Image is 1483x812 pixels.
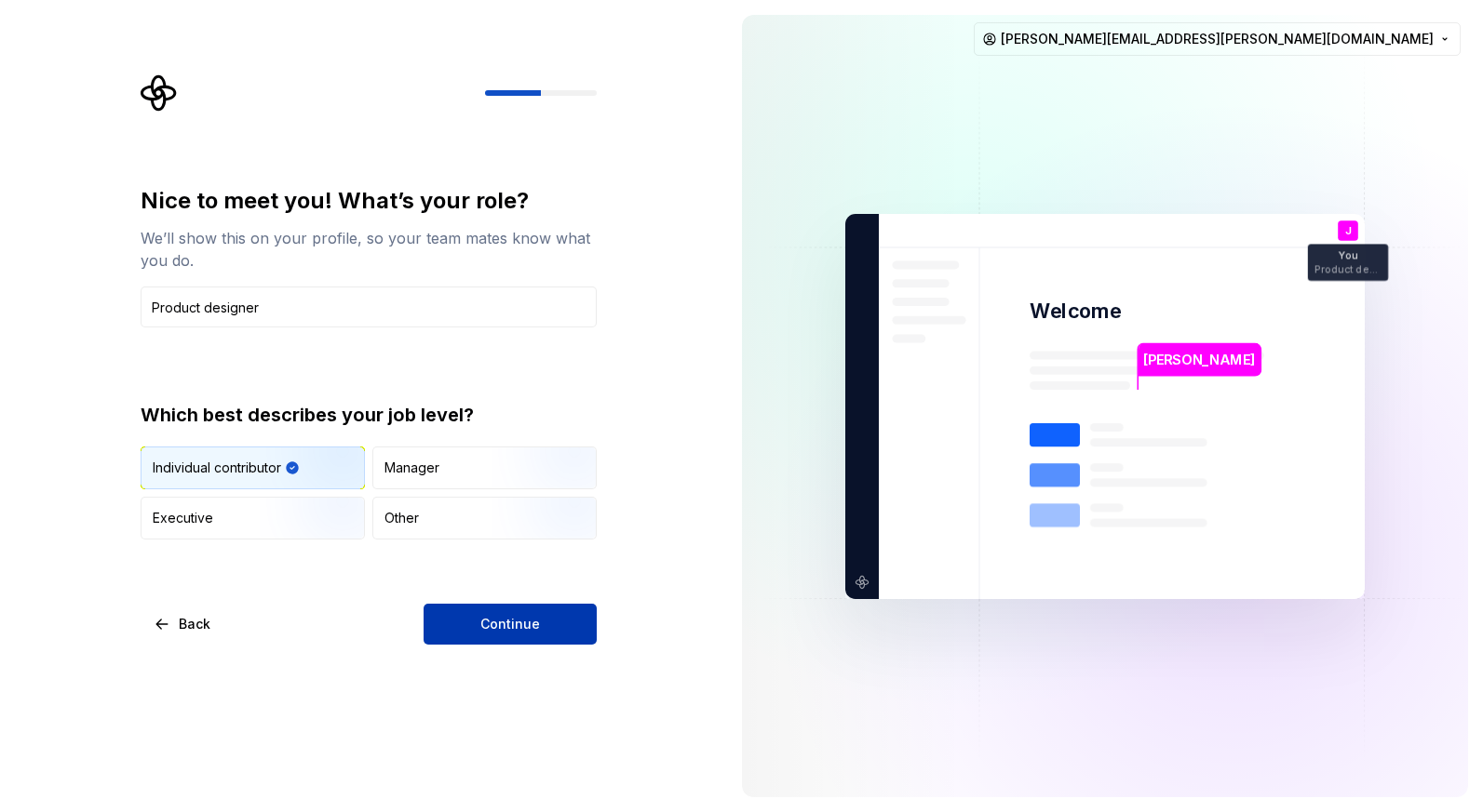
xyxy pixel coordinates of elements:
p: You [1339,250,1357,260]
p: Product designer [1314,264,1382,274]
p: J [1345,225,1351,235]
svg: Supernova Logo [141,74,178,112]
input: Job title [141,286,597,327]
div: Manager [384,459,439,477]
div: Executive [153,509,213,527]
span: Continue [480,615,540,633]
p: Welcome [1030,298,1121,325]
span: Back [179,615,210,633]
button: Back [141,604,226,645]
button: [PERSON_NAME][EMAIL_ADDRESS][PERSON_NAME][DOMAIN_NAME] [974,22,1461,56]
span: [PERSON_NAME][EMAIL_ADDRESS][PERSON_NAME][DOMAIN_NAME] [1001,30,1434,48]
div: Other [384,509,419,527]
div: Individual contributor [153,459,281,477]
p: [PERSON_NAME] [1143,349,1255,369]
div: Nice to meet you! What’s your role? [141,186,597,216]
button: Continue [424,604,597,645]
div: We’ll show this on your profile, so your team mates know what you do. [141,227,597,272]
div: Which best describes your job level? [141,402,597,428]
